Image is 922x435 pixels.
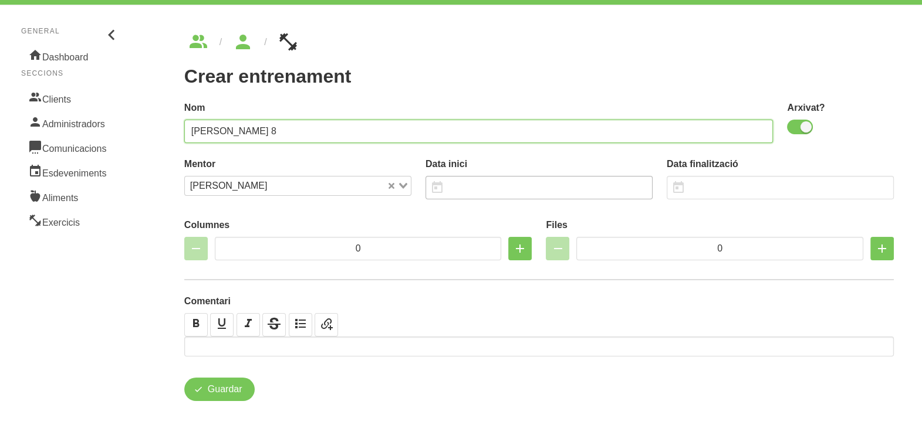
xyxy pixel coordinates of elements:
[546,218,894,232] label: Files
[21,209,121,233] a: Exercicis
[425,157,653,171] label: Data inici
[21,184,121,209] a: Aliments
[21,43,121,68] a: Dashboard
[184,294,894,308] label: Comentari
[21,26,121,36] p: General
[184,176,411,196] div: Search for option
[21,68,121,79] p: Seccions
[184,218,532,232] label: Columnes
[187,179,271,193] span: [PERSON_NAME]
[21,110,121,135] a: Administradors
[21,86,121,110] a: Clients
[21,159,121,184] a: Esdeveniments
[184,378,255,401] button: Guardar
[271,179,385,193] input: Search for option
[21,135,121,159] a: Comunicacions
[667,157,894,171] label: Data finalització
[787,101,894,115] label: Arxivat?
[184,66,894,87] h1: Crear entrenament
[208,382,242,396] span: Guardar
[389,182,394,191] button: Clear Selected
[184,157,411,171] label: Mentor
[184,33,894,52] nav: breadcrumbs
[184,101,774,115] label: Nom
